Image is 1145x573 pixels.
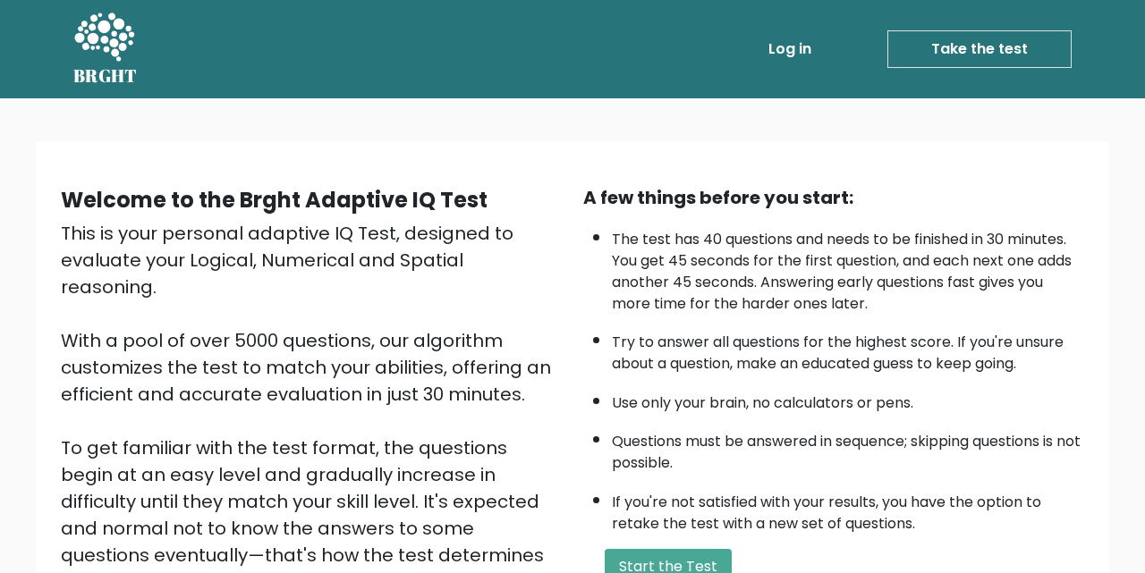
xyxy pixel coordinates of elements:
[583,184,1084,211] div: A few things before you start:
[73,7,138,91] a: BRGHT
[887,30,1072,68] a: Take the test
[612,383,1084,414] li: Use only your brain, no calculators or pens.
[612,422,1084,474] li: Questions must be answered in sequence; skipping questions is not possible.
[61,185,488,215] b: Welcome to the Brght Adaptive IQ Test
[612,323,1084,375] li: Try to answer all questions for the highest score. If you're unsure about a question, make an edu...
[612,483,1084,535] li: If you're not satisfied with your results, you have the option to retake the test with a new set ...
[73,65,138,87] h5: BRGHT
[612,220,1084,315] li: The test has 40 questions and needs to be finished in 30 minutes. You get 45 seconds for the firs...
[761,31,818,67] a: Log in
